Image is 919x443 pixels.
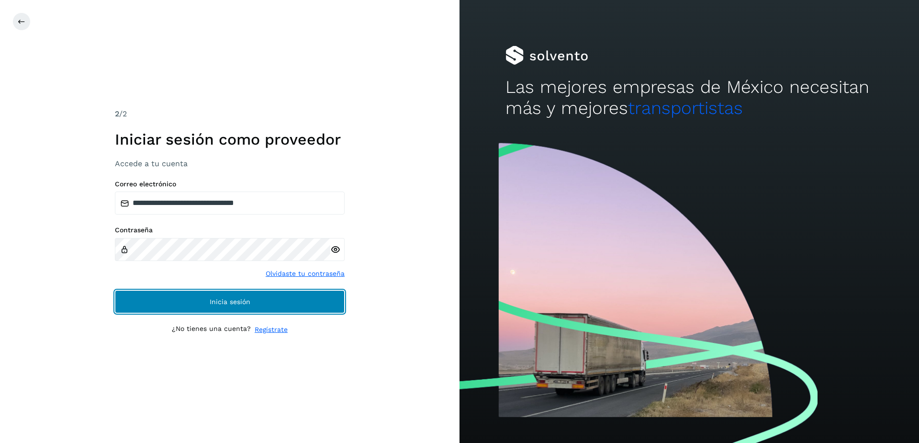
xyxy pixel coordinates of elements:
[210,298,250,305] span: Inicia sesión
[115,290,345,313] button: Inicia sesión
[115,130,345,148] h1: Iniciar sesión como proveedor
[115,108,345,120] div: /2
[266,269,345,279] a: Olvidaste tu contraseña
[628,98,743,118] span: transportistas
[115,159,345,168] h3: Accede a tu cuenta
[115,109,119,118] span: 2
[255,325,288,335] a: Regístrate
[115,180,345,188] label: Correo electrónico
[172,325,251,335] p: ¿No tienes una cuenta?
[505,77,873,119] h2: Las mejores empresas de México necesitan más y mejores
[115,226,345,234] label: Contraseña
